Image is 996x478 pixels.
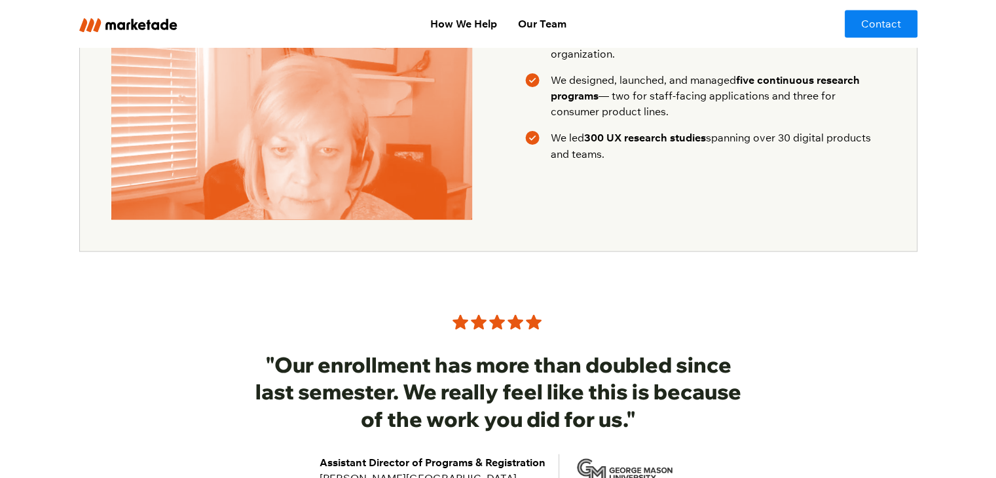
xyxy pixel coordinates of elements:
[551,130,885,161] p: We led spanning over 30 digital products and teams.
[247,351,750,433] h3: "Our enrollment has more than doubled since last semester. We really feel like this is because of...
[584,131,706,144] strong: 300 UX research studies
[551,73,860,102] strong: five continuous research programs
[845,10,917,37] a: Contact
[551,72,885,119] p: We designed, launched, and managed — two for staff-facing applications and three for consumer pro...
[320,454,545,469] div: Assistant Director of Programs & Registration
[79,15,254,31] a: home
[507,10,576,37] a: Our Team
[419,10,507,37] a: How We Help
